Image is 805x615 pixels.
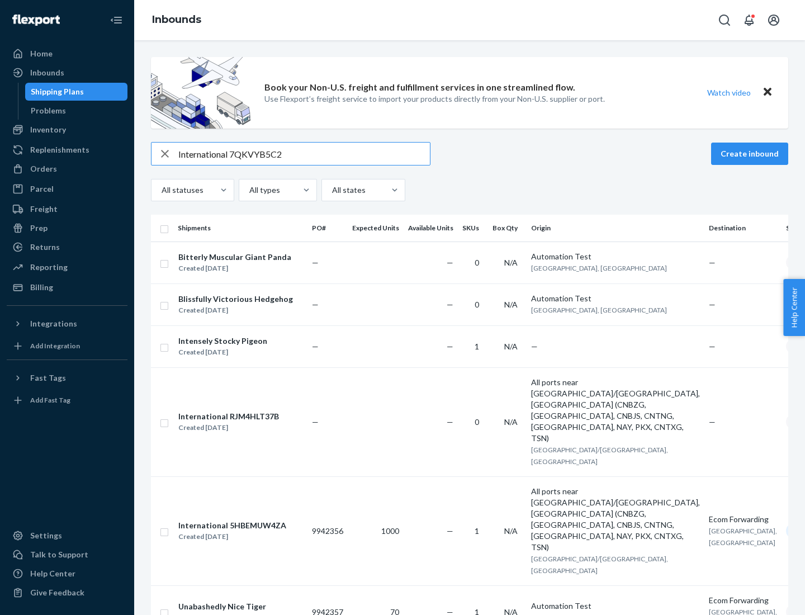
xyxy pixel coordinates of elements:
[7,160,127,178] a: Orders
[152,13,201,26] a: Inbounds
[30,568,75,579] div: Help Center
[783,279,805,336] button: Help Center
[7,200,127,218] a: Freight
[105,9,127,31] button: Close Navigation
[531,446,668,466] span: [GEOGRAPHIC_DATA]/[GEOGRAPHIC_DATA], [GEOGRAPHIC_DATA]
[30,282,53,293] div: Billing
[30,48,53,59] div: Home
[531,251,700,262] div: Automation Test
[7,258,127,276] a: Reporting
[531,377,700,444] div: All ports near [GEOGRAPHIC_DATA]/[GEOGRAPHIC_DATA], [GEOGRAPHIC_DATA] (CNBZG, [GEOGRAPHIC_DATA], ...
[7,64,127,82] a: Inbounds
[504,417,518,427] span: N/A
[504,526,518,536] span: N/A
[713,9,736,31] button: Open Search Box
[7,337,127,355] a: Add Integration
[7,527,127,545] a: Settings
[178,294,293,305] div: Blissfully Victorious Hedgehog
[348,215,404,242] th: Expected Units
[312,258,319,267] span: —
[248,184,249,196] input: All types
[738,9,760,31] button: Open notifications
[531,600,700,612] div: Automation Test
[331,184,332,196] input: All states
[7,546,127,564] a: Talk to Support
[307,215,348,242] th: PO#
[458,215,488,242] th: SKUs
[488,215,527,242] th: Box Qty
[143,4,210,36] ol: breadcrumbs
[404,215,458,242] th: Available Units
[7,369,127,387] button: Fast Tags
[31,105,66,116] div: Problems
[475,417,479,427] span: 0
[178,305,293,316] div: Created [DATE]
[527,215,704,242] th: Origin
[709,514,777,525] div: Ecom Forwarding
[178,263,291,274] div: Created [DATE]
[178,520,286,531] div: International 5HBEMUW4ZA
[7,391,127,409] a: Add Fast Tag
[763,9,785,31] button: Open account menu
[30,223,48,234] div: Prep
[30,124,66,135] div: Inventory
[7,315,127,333] button: Integrations
[178,347,267,358] div: Created [DATE]
[178,143,430,165] input: Search inbounds by name, destination, msku...
[30,242,60,253] div: Returns
[504,300,518,309] span: N/A
[504,342,518,351] span: N/A
[25,102,128,120] a: Problems
[7,121,127,139] a: Inventory
[475,300,479,309] span: 0
[7,565,127,583] a: Help Center
[475,526,479,536] span: 1
[178,335,267,347] div: Intensely Stocky Pigeon
[531,264,667,272] span: [GEOGRAPHIC_DATA], [GEOGRAPHIC_DATA]
[25,83,128,101] a: Shipping Plans
[704,215,782,242] th: Destination
[447,417,453,427] span: —
[31,86,84,97] div: Shipping Plans
[30,204,58,215] div: Freight
[30,530,62,541] div: Settings
[30,372,66,384] div: Fast Tags
[7,45,127,63] a: Home
[531,342,538,351] span: —
[30,183,54,195] div: Parcel
[30,341,80,351] div: Add Integration
[30,587,84,598] div: Give Feedback
[30,144,89,155] div: Replenishments
[178,531,286,542] div: Created [DATE]
[307,476,348,585] td: 9942356
[709,417,716,427] span: —
[30,395,70,405] div: Add Fast Tag
[30,318,77,329] div: Integrations
[447,258,453,267] span: —
[700,84,758,101] button: Watch video
[709,527,777,547] span: [GEOGRAPHIC_DATA], [GEOGRAPHIC_DATA]
[160,184,162,196] input: All statuses
[447,342,453,351] span: —
[531,293,700,304] div: Automation Test
[531,306,667,314] span: [GEOGRAPHIC_DATA], [GEOGRAPHIC_DATA]
[7,141,127,159] a: Replenishments
[475,258,479,267] span: 0
[178,601,266,612] div: Unabashedly Nice Tiger
[381,526,399,536] span: 1000
[30,549,88,560] div: Talk to Support
[264,93,605,105] p: Use Flexport’s freight service to import your products directly from your Non-U.S. supplier or port.
[709,595,777,606] div: Ecom Forwarding
[447,526,453,536] span: —
[7,238,127,256] a: Returns
[178,252,291,263] div: Bitterly Muscular Giant Panda
[531,486,700,553] div: All ports near [GEOGRAPHIC_DATA]/[GEOGRAPHIC_DATA], [GEOGRAPHIC_DATA] (CNBZG, [GEOGRAPHIC_DATA], ...
[312,300,319,309] span: —
[475,342,479,351] span: 1
[30,163,57,174] div: Orders
[312,342,319,351] span: —
[7,584,127,602] button: Give Feedback
[760,84,775,101] button: Close
[178,422,279,433] div: Created [DATE]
